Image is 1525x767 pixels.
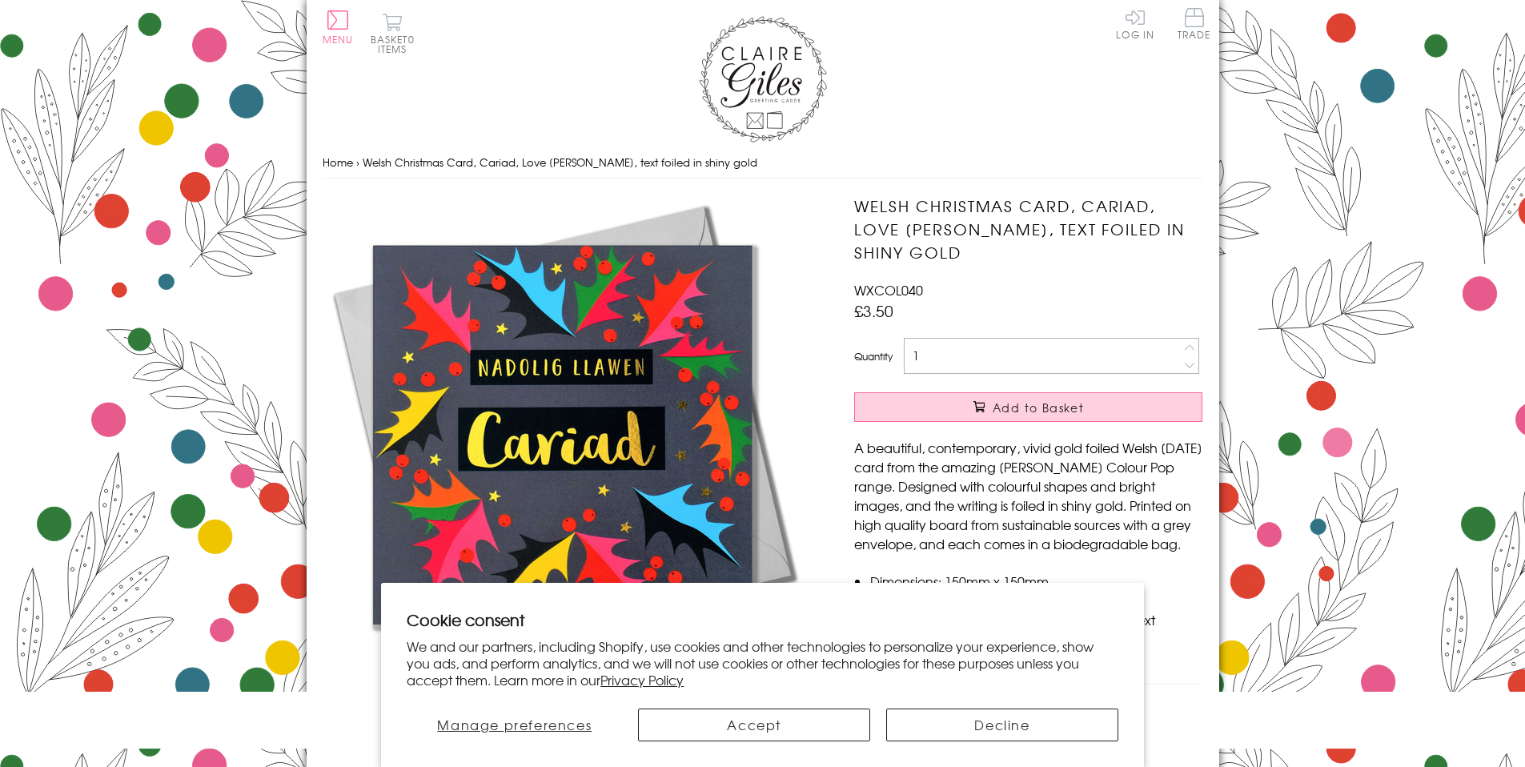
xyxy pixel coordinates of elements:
[323,195,803,675] img: Welsh Christmas Card, Cariad, Love Bright Holly, text foiled in shiny gold
[854,392,1202,422] button: Add to Basket
[323,147,1203,179] nav: breadcrumbs
[854,438,1202,553] p: A beautiful, contemporary, vivid gold foiled Welsh [DATE] card from the amazing [PERSON_NAME] Col...
[1178,8,1211,42] a: Trade
[699,16,827,143] img: Claire Giles Greetings Cards
[378,32,415,56] span: 0 items
[407,608,1118,631] h2: Cookie consent
[870,572,1202,591] li: Dimensions: 150mm x 150mm
[323,32,354,46] span: Menu
[854,299,893,322] span: £3.50
[371,13,415,54] button: Basket0 items
[407,638,1118,688] p: We and our partners, including Shopify, use cookies and other technologies to personalize your ex...
[993,400,1084,416] span: Add to Basket
[356,155,359,170] span: ›
[1116,8,1154,39] a: Log In
[1178,8,1211,39] span: Trade
[407,709,622,741] button: Manage preferences
[600,670,684,689] a: Privacy Policy
[323,155,353,170] a: Home
[854,349,893,363] label: Quantity
[854,280,923,299] span: WXCOL040
[638,709,870,741] button: Accept
[437,715,592,734] span: Manage preferences
[363,155,757,170] span: Welsh Christmas Card, Cariad, Love [PERSON_NAME], text foiled in shiny gold
[854,195,1202,263] h1: Welsh Christmas Card, Cariad, Love [PERSON_NAME], text foiled in shiny gold
[886,709,1118,741] button: Decline
[323,10,354,44] button: Menu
